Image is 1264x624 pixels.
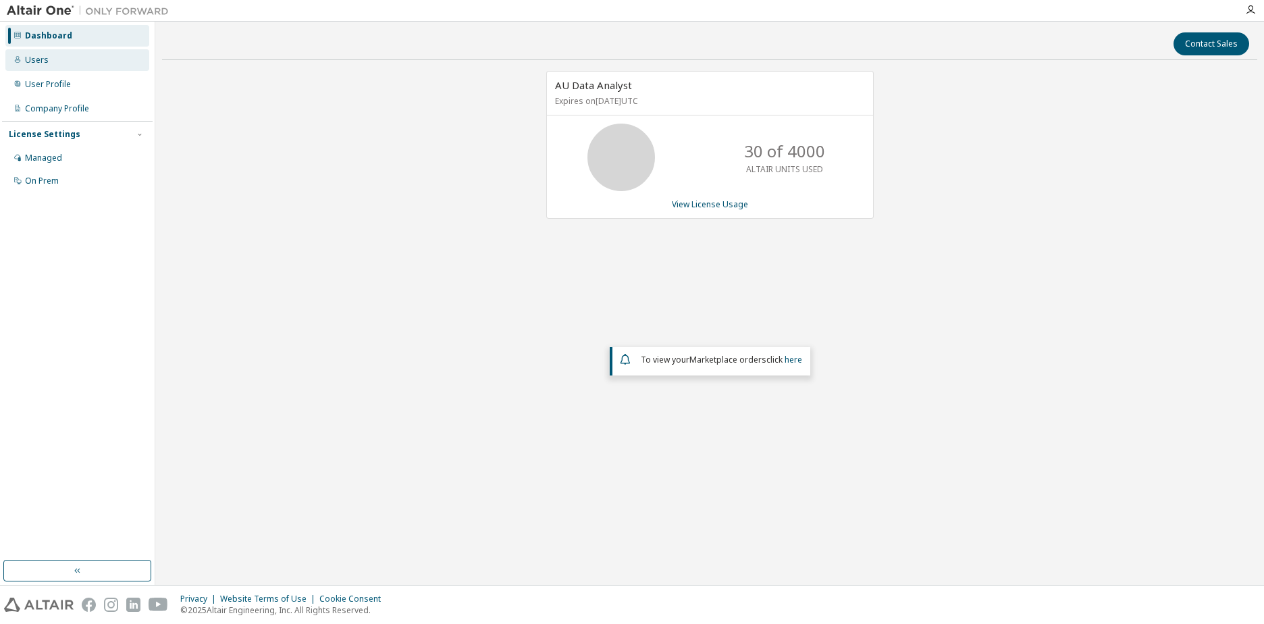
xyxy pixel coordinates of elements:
img: linkedin.svg [126,598,140,612]
img: altair_logo.svg [4,598,74,612]
div: Users [25,55,49,66]
button: Contact Sales [1174,32,1249,55]
div: Website Terms of Use [220,594,319,604]
a: View License Usage [672,199,748,210]
img: Altair One [7,4,176,18]
img: facebook.svg [82,598,96,612]
img: instagram.svg [104,598,118,612]
div: Privacy [180,594,220,604]
div: Managed [25,153,62,163]
p: © 2025 Altair Engineering, Inc. All Rights Reserved. [180,604,389,616]
em: Marketplace orders [689,354,766,365]
img: youtube.svg [149,598,168,612]
div: On Prem [25,176,59,186]
div: License Settings [9,129,80,140]
span: To view your click [641,354,802,365]
span: AU Data Analyst [555,78,632,92]
p: 30 of 4000 [744,140,825,163]
div: User Profile [25,79,71,90]
div: Company Profile [25,103,89,114]
a: here [785,354,802,365]
div: Dashboard [25,30,72,41]
div: Cookie Consent [319,594,389,604]
p: Expires on [DATE] UTC [555,95,862,107]
p: ALTAIR UNITS USED [746,163,823,175]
